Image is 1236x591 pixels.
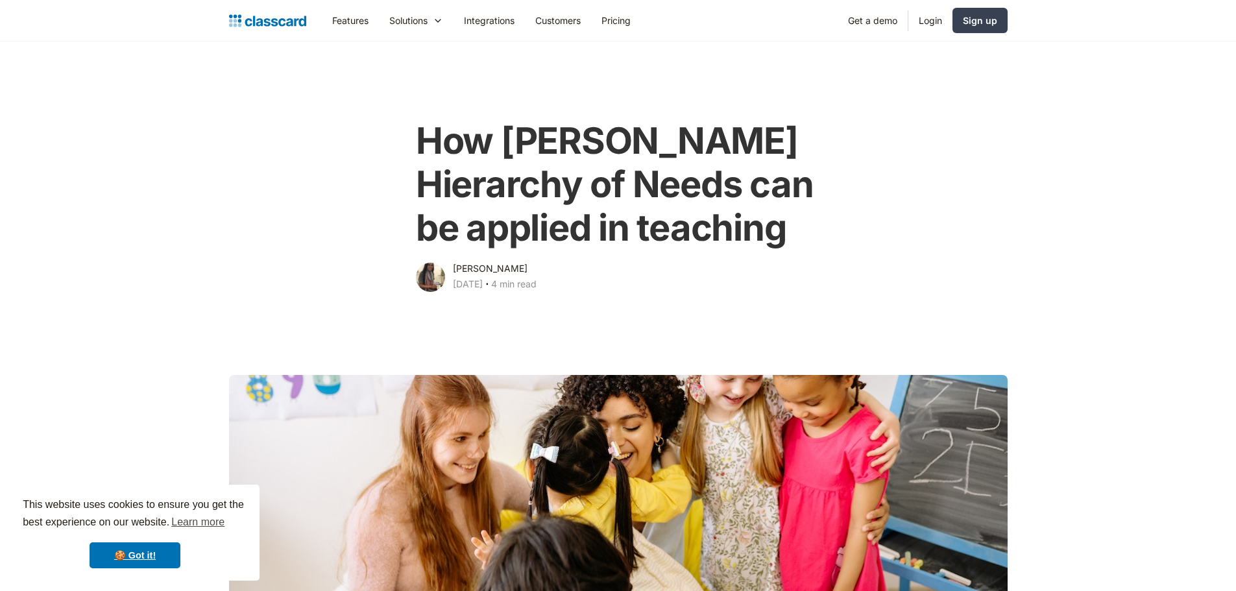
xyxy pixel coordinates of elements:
[229,12,306,30] a: home
[483,276,491,295] div: ‧
[23,497,247,532] span: This website uses cookies to ensure you get the best experience on our website.
[416,119,820,250] h1: How [PERSON_NAME] Hierarchy of Needs can be applied in teaching
[591,6,641,35] a: Pricing
[453,276,483,292] div: [DATE]
[169,513,226,532] a: learn more about cookies
[322,6,379,35] a: Features
[838,6,908,35] a: Get a demo
[389,14,428,27] div: Solutions
[454,6,525,35] a: Integrations
[90,542,180,568] a: dismiss cookie message
[963,14,997,27] div: Sign up
[908,6,952,35] a: Login
[379,6,454,35] div: Solutions
[453,261,527,276] div: [PERSON_NAME]
[491,276,537,292] div: 4 min read
[525,6,591,35] a: Customers
[952,8,1008,33] a: Sign up
[10,485,260,581] div: cookieconsent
